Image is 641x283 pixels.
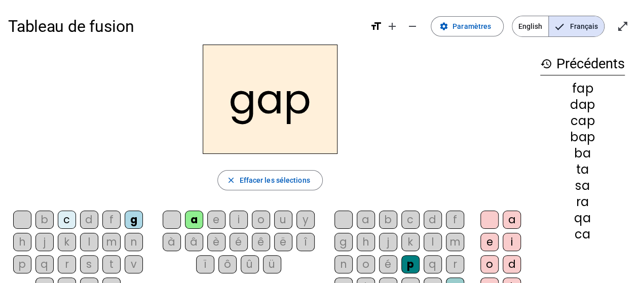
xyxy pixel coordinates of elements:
mat-icon: open_in_full [617,20,629,32]
button: Paramètres [431,16,504,36]
div: g [125,211,143,229]
div: o [252,211,270,229]
div: d [80,211,98,229]
div: n [334,255,353,273]
div: é [230,233,248,251]
div: f [446,211,464,229]
div: û [241,255,259,273]
div: h [13,233,31,251]
button: Entrer en plein écran [613,16,633,36]
div: p [401,255,420,273]
div: d [424,211,442,229]
div: ë [274,233,292,251]
div: o [357,255,375,273]
mat-icon: settings [439,22,448,31]
div: ê [252,233,270,251]
div: î [296,233,315,251]
h1: Tableau de fusion [8,10,362,43]
div: d [503,255,521,273]
button: Diminuer la taille de la police [402,16,423,36]
div: b [379,211,397,229]
div: m [102,233,121,251]
button: Augmenter la taille de la police [382,16,402,36]
div: à [163,233,181,251]
mat-button-toggle-group: Language selection [512,16,605,37]
mat-icon: close [226,176,235,185]
div: sa [540,180,625,192]
div: s [80,255,98,273]
mat-icon: history [540,58,552,70]
div: r [446,255,464,273]
div: q [424,255,442,273]
div: â [185,233,203,251]
div: y [296,211,315,229]
div: fap [540,83,625,95]
div: g [334,233,353,251]
div: è [207,233,225,251]
div: i [230,211,248,229]
div: c [58,211,76,229]
div: f [102,211,121,229]
div: u [274,211,292,229]
mat-icon: add [386,20,398,32]
div: r [58,255,76,273]
div: é [379,255,397,273]
mat-icon: remove [406,20,419,32]
div: c [401,211,420,229]
div: dap [540,99,625,111]
div: m [446,233,464,251]
div: a [503,211,521,229]
div: ô [218,255,237,273]
div: l [424,233,442,251]
div: e [480,233,499,251]
div: j [35,233,54,251]
div: k [401,233,420,251]
span: Français [549,16,604,36]
div: v [125,255,143,273]
h2: gap [203,45,337,154]
div: l [80,233,98,251]
div: q [35,255,54,273]
span: Effacer les sélections [239,174,310,186]
div: ta [540,164,625,176]
div: b [35,211,54,229]
div: k [58,233,76,251]
div: p [13,255,31,273]
div: i [503,233,521,251]
div: a [185,211,203,229]
div: ca [540,228,625,240]
div: n [125,233,143,251]
div: ü [263,255,281,273]
h3: Précédents [540,53,625,75]
div: t [102,255,121,273]
span: Paramètres [453,20,491,32]
mat-icon: format_size [370,20,382,32]
div: bap [540,131,625,143]
div: qa [540,212,625,224]
div: a [357,211,375,229]
button: Effacer les sélections [217,170,322,190]
div: ba [540,147,625,159]
span: English [512,16,548,36]
div: ra [540,196,625,208]
div: h [357,233,375,251]
div: e [207,211,225,229]
div: j [379,233,397,251]
div: cap [540,115,625,127]
div: o [480,255,499,273]
div: ï [196,255,214,273]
